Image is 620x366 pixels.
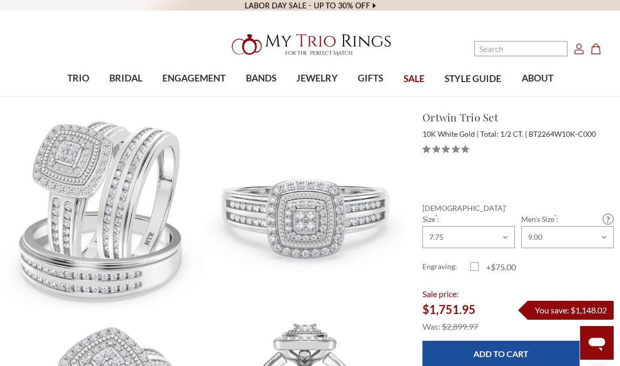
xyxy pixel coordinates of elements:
[296,72,338,85] span: JEWELRY
[286,62,348,96] a: JEWELRY
[189,96,199,97] button: submenu toggle
[99,62,152,96] a: BRIDAL
[422,261,470,273] label: Engraving:
[422,129,479,138] span: 10K White Gold
[120,96,131,97] button: submenu toggle
[162,72,225,85] span: ENGAGEMENT
[603,213,614,225] a: Size Guide
[591,44,601,54] svg: cart.cart_preview
[404,72,425,86] span: SALE
[521,213,614,225] label: Men's Size :
[180,28,440,62] a: My Trio Rings
[312,96,323,97] button: submenu toggle
[422,109,614,125] h1: Ortwin Trio Set
[73,96,84,97] button: submenu toggle
[435,62,511,96] a: STYLE GUIDE
[442,321,478,331] span: $2,899.97
[480,129,527,138] span: Total: 1/2 CT.
[470,261,518,273] label: +$75.00
[206,110,405,309] img: Photo of Ortwin 1/2 ct tw. Cushion Cluster Trio Set 10K White Gold [BT2264WE-C000]
[394,62,435,96] a: SALE
[422,289,459,299] span: Sale price:
[246,72,276,85] span: BANDS
[591,42,607,55] a: Cart with 0 items
[422,321,440,331] span: Was:
[226,28,394,62] img: My Trio Rings
[109,72,142,85] span: BRIDAL
[358,72,383,85] span: GIFTS
[474,41,567,56] input: Search
[422,202,515,225] label: [DEMOGRAPHIC_DATA]' Size :
[445,72,501,86] span: STYLE GUIDE
[422,302,476,317] span: $1,751.95
[152,62,235,96] a: ENGAGEMENT
[67,72,89,85] span: TRIO
[529,129,596,138] span: BT2264W10K-C000
[574,42,584,55] a: Account
[57,62,99,96] a: TRIO
[235,62,286,96] a: BANDS
[7,110,205,309] img: Photo of Ortwin 1/2 ct tw. Cushion Cluster Trio Set 10K White Gold [BT2264W-C000]
[365,96,376,97] button: submenu toggle
[348,62,393,96] a: GIFTS
[535,305,607,315] span: You save: $1,148.02
[256,96,266,97] button: submenu toggle
[574,44,584,54] svg: Account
